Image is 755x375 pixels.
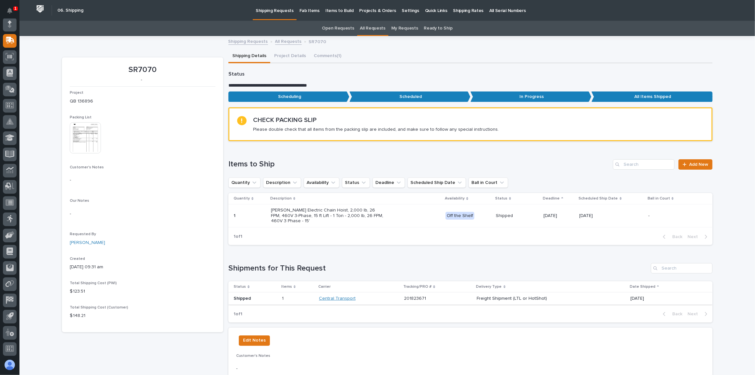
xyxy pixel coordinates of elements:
[658,311,685,317] button: Back
[322,21,354,36] a: Open Requests
[228,204,712,227] tr: 11 [PERSON_NAME] Electric Chain Hoist, 2,000 lb, 26 FPM, 460V 3-Phase, 15 ft Lift - 1 Ton - 2,000...
[234,283,246,290] p: Status
[445,212,474,220] div: Off the Shelf
[281,283,292,290] p: Items
[496,213,538,219] p: Shipped
[630,283,655,290] p: Date Shipped
[648,195,670,202] p: Ball in Court
[685,234,712,240] button: Next
[648,213,691,219] p: -
[309,38,326,45] p: SR7070
[70,257,85,261] span: Created
[613,159,675,170] input: Search
[310,50,345,63] button: Comments (1)
[282,295,285,301] p: 1
[70,115,91,119] span: Packing List
[70,306,128,309] span: Total Shipping Cost (Customer)
[228,264,648,273] h1: Shipments for This Request
[70,91,83,95] span: Project
[70,65,215,75] p: SR7070
[3,358,17,372] button: users-avatar
[408,177,466,188] button: Scheduled Ship Date
[404,295,427,301] p: 201823671
[70,264,215,271] p: [DATE] 09:31 am
[275,37,302,45] a: All Requests
[228,177,261,188] button: Quantity
[70,232,96,236] span: Requested By
[495,195,507,202] p: Status
[543,195,560,202] p: Deadline
[658,234,685,240] button: Back
[476,283,502,290] p: Delivery Type
[236,354,270,358] span: Customer's Notes
[228,91,349,102] p: Scheduling
[70,77,213,83] p: -
[319,296,356,301] a: Central Transport
[579,195,618,202] p: Scheduled Ship Date
[253,116,317,124] h2: CHECK PACKING SLIP
[243,336,266,344] span: Edit Notes
[391,21,418,36] a: My Requests
[228,293,712,305] tr: Shipped11 Central Transport 201823671201823671 Freight Shipment (LTL or HotShot)[DATE]
[445,195,465,202] p: Availability
[70,312,215,319] p: $ 148.21
[651,263,712,273] input: Search
[70,177,215,184] p: -
[228,50,270,63] button: Shipping Details
[228,37,268,45] a: Shipping Requests
[543,213,574,219] p: [DATE]
[579,213,643,219] p: [DATE]
[70,211,215,217] p: -
[14,6,17,11] p: 1
[685,311,712,317] button: Next
[228,160,610,169] h1: Items to Ship
[57,8,83,13] h2: 06. Shipping
[236,365,705,372] p: -
[34,3,46,15] img: Workspace Logo
[234,195,250,202] p: Quantity
[3,4,17,18] button: Notifications
[228,71,712,77] p: Status
[70,165,104,169] span: Customer's Notes
[349,91,470,102] p: Scheduled
[678,159,712,170] a: Add New
[318,283,331,290] p: Carrier
[469,177,508,188] button: Ball in Court
[304,177,339,188] button: Availability
[270,195,292,202] p: Description
[263,177,301,188] button: Description
[8,8,17,18] div: Notifications1
[70,239,105,246] a: [PERSON_NAME]
[70,281,117,285] span: Total Shipping Cost (PWI)
[234,296,277,301] p: Shipped
[228,306,248,322] p: 1 of 1
[403,283,432,290] p: Tracking/PRO #
[688,234,702,240] span: Next
[234,212,237,219] p: 1
[360,21,385,36] a: All Requests
[270,50,310,63] button: Project Details
[372,177,405,188] button: Deadline
[668,311,682,317] span: Back
[424,21,452,36] a: Ready to Ship
[688,311,702,317] span: Next
[271,208,384,224] p: [PERSON_NAME] Electric Chain Hoist, 2,000 lb, 26 FPM, 460V 3-Phase, 15 ft Lift - 1 Ton - 2,000 lb...
[630,296,702,301] p: [DATE]
[70,288,215,295] p: $ 123.51
[70,199,89,203] span: Our Notes
[70,98,215,105] p: QB 136896
[228,229,248,245] p: 1 of 1
[477,296,591,301] p: Freight Shipment (LTL or HotShot)
[470,91,591,102] p: In Progress
[342,177,370,188] button: Status
[689,162,708,167] span: Add New
[253,127,499,132] p: Please double check that all items from the packing slip are included, and make sure to follow an...
[239,335,270,346] button: Edit Notes
[591,91,712,102] p: All Items Shipped
[668,234,682,240] span: Back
